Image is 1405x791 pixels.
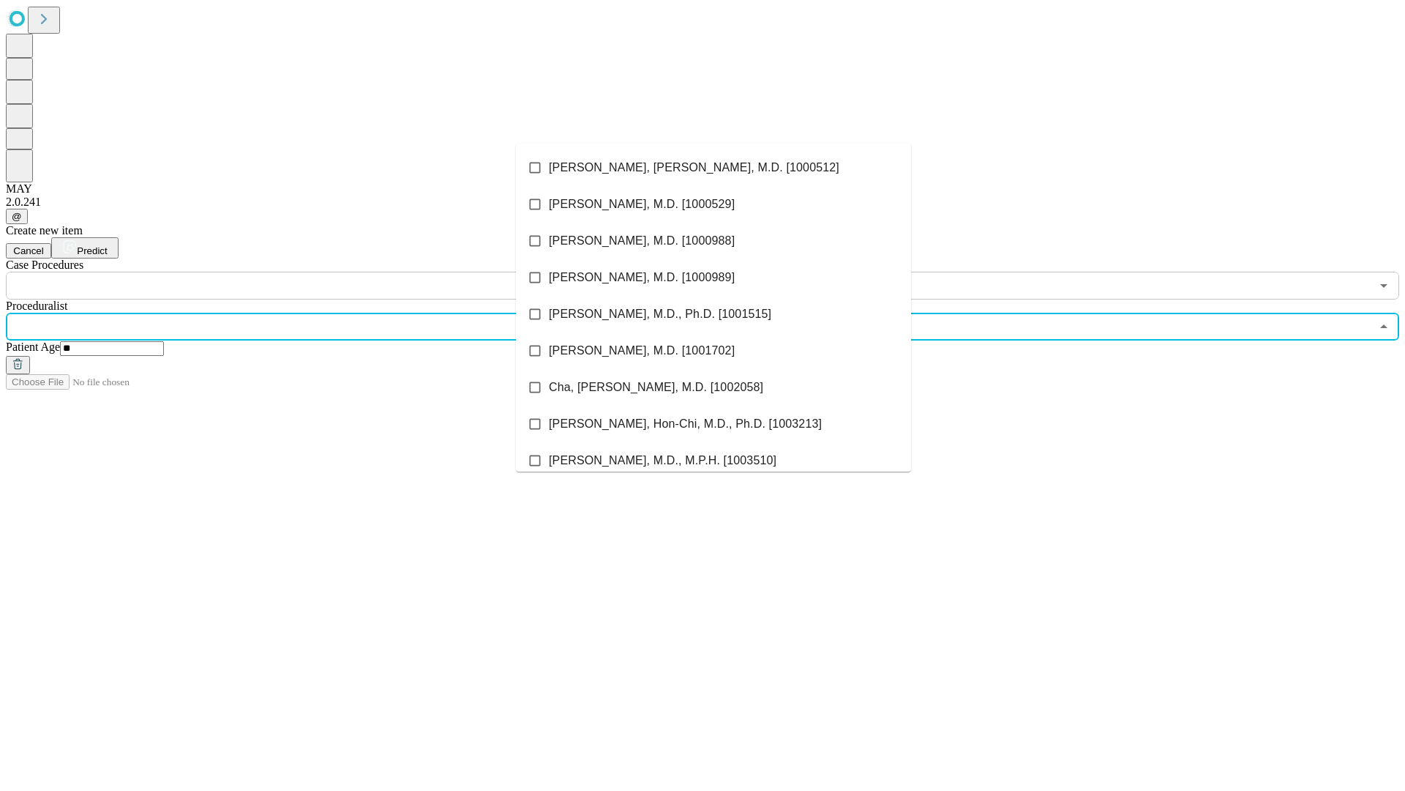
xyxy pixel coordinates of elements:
[549,269,735,286] span: [PERSON_NAME], M.D. [1000989]
[6,259,83,271] span: Scheduled Procedure
[77,245,107,256] span: Predict
[12,211,22,222] span: @
[549,232,735,250] span: [PERSON_NAME], M.D. [1000988]
[1374,275,1394,296] button: Open
[13,245,44,256] span: Cancel
[6,243,51,259] button: Cancel
[6,300,67,312] span: Proceduralist
[549,452,776,469] span: [PERSON_NAME], M.D., M.P.H. [1003510]
[1374,316,1394,337] button: Close
[549,196,735,213] span: [PERSON_NAME], M.D. [1000529]
[549,415,822,433] span: [PERSON_NAME], Hon-Chi, M.D., Ph.D. [1003213]
[6,209,28,224] button: @
[6,224,83,237] span: Create new item
[6,341,60,353] span: Patient Age
[549,305,771,323] span: [PERSON_NAME], M.D., Ph.D. [1001515]
[549,159,839,177] span: [PERSON_NAME], [PERSON_NAME], M.D. [1000512]
[6,182,1399,196] div: MAY
[549,342,735,360] span: [PERSON_NAME], M.D. [1001702]
[549,379,763,396] span: Cha, [PERSON_NAME], M.D. [1002058]
[51,237,119,259] button: Predict
[6,196,1399,209] div: 2.0.241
